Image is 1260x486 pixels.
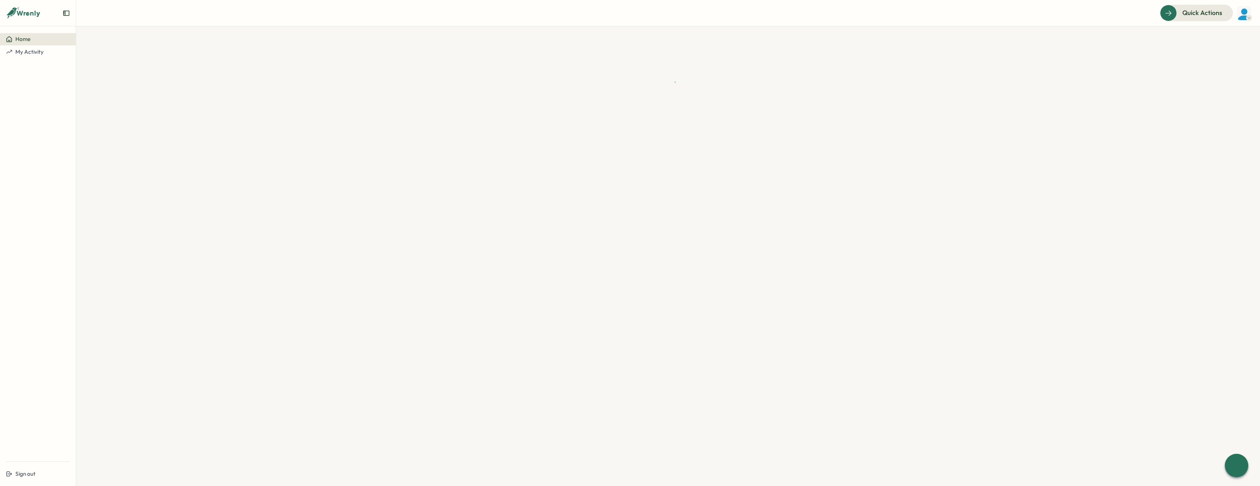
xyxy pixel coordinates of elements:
span: Sign out [15,470,36,477]
span: Quick Actions [1182,8,1222,18]
span: Home [15,36,30,43]
button: Quick Actions [1160,5,1233,21]
button: Expand sidebar [63,10,70,17]
span: My Activity [15,48,44,55]
img: Varghese Thomas Eeralil [1237,6,1251,20]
